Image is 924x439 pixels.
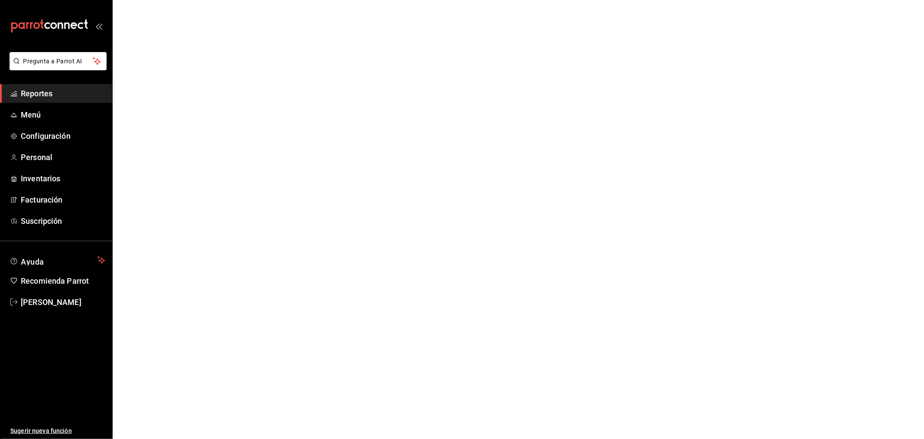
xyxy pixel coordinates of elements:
a: Pregunta a Parrot AI [6,63,107,72]
span: Recomienda Parrot [21,275,105,287]
span: Facturación [21,194,105,206]
span: [PERSON_NAME] [21,296,105,308]
span: Personal [21,151,105,163]
span: Configuración [21,130,105,142]
button: Pregunta a Parrot AI [10,52,107,70]
span: Inventarios [21,173,105,184]
span: Pregunta a Parrot AI [23,57,93,66]
span: Reportes [21,88,105,99]
span: Ayuda [21,255,94,265]
span: Menú [21,109,105,121]
span: Sugerir nueva función [10,426,105,436]
span: Suscripción [21,215,105,227]
button: open_drawer_menu [95,23,102,29]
